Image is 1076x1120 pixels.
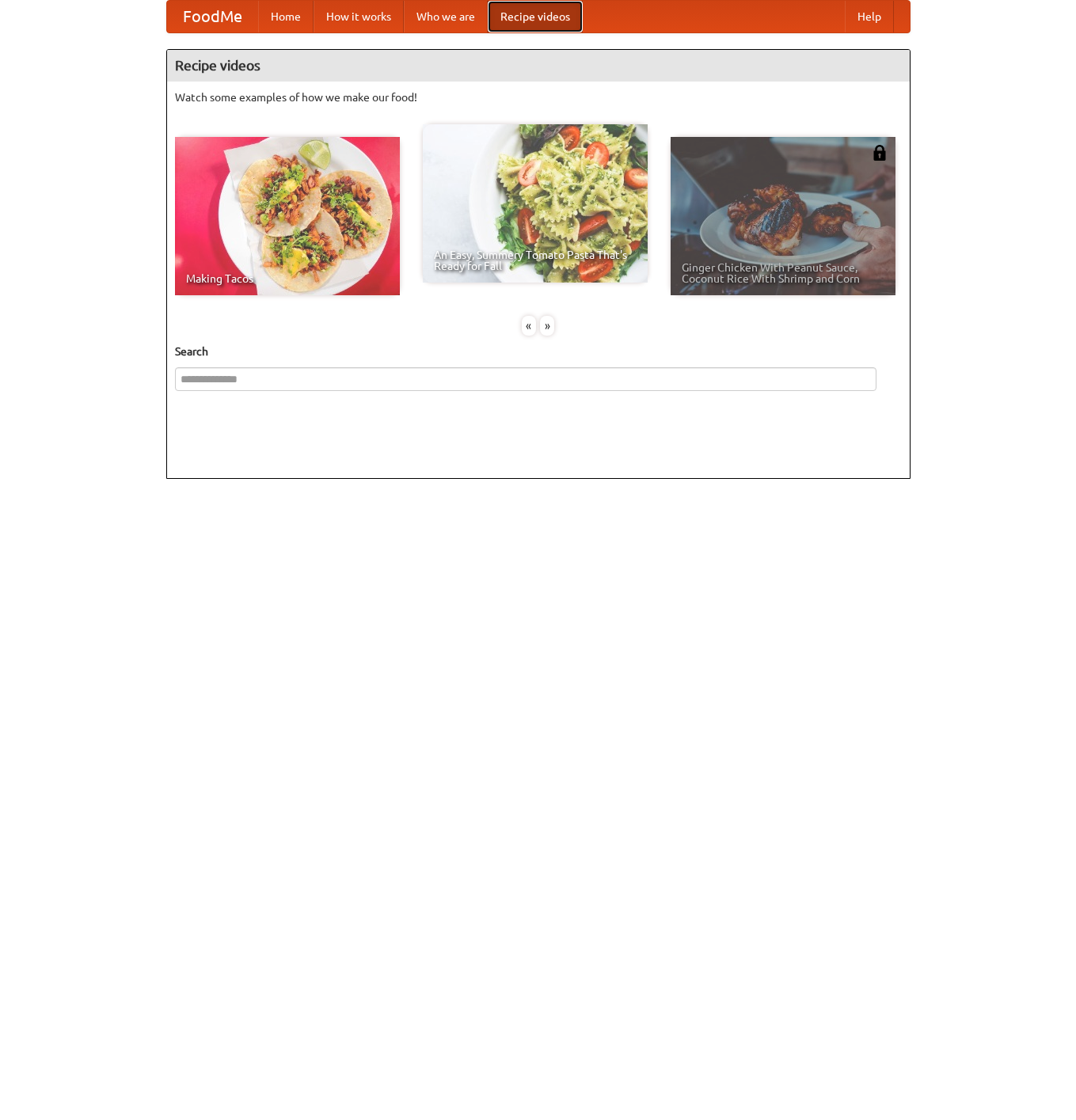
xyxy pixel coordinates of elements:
a: Recipe videos [488,1,583,32]
a: An Easy, Summery Tomato Pasta That's Ready for Fall [423,124,648,283]
a: Home [258,1,314,32]
a: Who we are [404,1,488,32]
div: « [522,316,536,336]
h5: Search [175,344,902,359]
a: How it works [314,1,404,32]
p: Watch some examples of how we make our food! [175,89,902,105]
span: Making Tacos [186,273,389,284]
div: » [540,316,554,336]
a: FoodMe [167,1,258,32]
img: 483408.png [872,145,888,161]
a: Making Tacos [175,137,400,295]
h4: Recipe videos [167,50,910,82]
a: Help [845,1,894,32]
span: An Easy, Summery Tomato Pasta That's Ready for Fall [434,249,637,271]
